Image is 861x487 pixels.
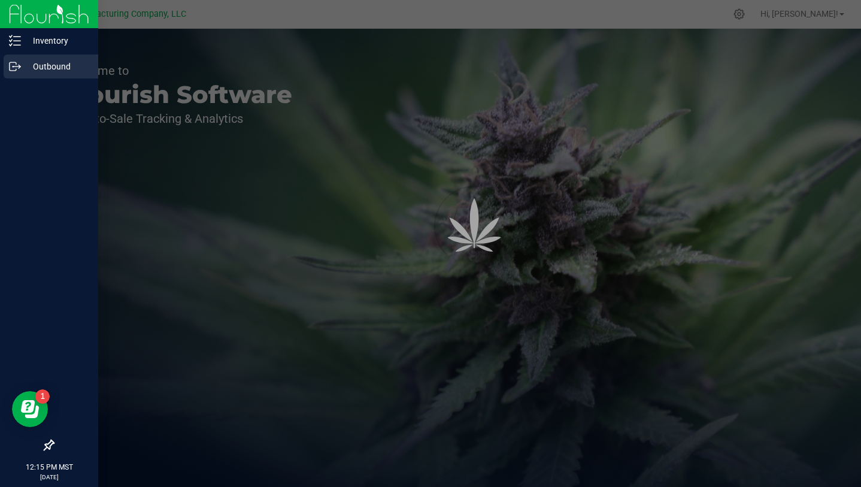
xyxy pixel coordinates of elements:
[21,34,93,48] p: Inventory
[5,473,93,482] p: [DATE]
[12,391,48,427] iframe: Resource center
[35,389,50,404] iframe: Resource center unread badge
[5,462,93,473] p: 12:15 PM MST
[21,59,93,74] p: Outbound
[9,61,21,72] inline-svg: Outbound
[9,35,21,47] inline-svg: Inventory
